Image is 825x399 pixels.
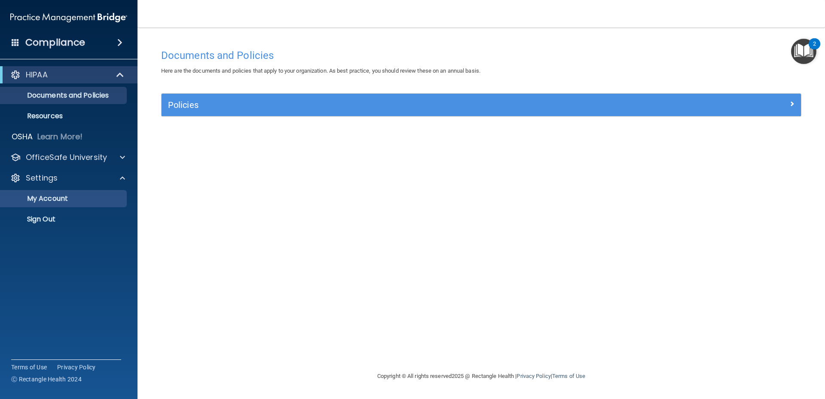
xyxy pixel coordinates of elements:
[26,70,48,80] p: HIPAA
[10,173,125,183] a: Settings
[6,91,123,100] p: Documents and Policies
[168,100,635,110] h5: Policies
[168,98,794,112] a: Policies
[552,373,585,379] a: Terms of Use
[161,50,801,61] h4: Documents and Policies
[161,68,480,74] span: Here are the documents and policies that apply to your organization. As best practice, you should...
[6,112,123,120] p: Resources
[791,39,816,64] button: Open Resource Center, 2 new notifications
[11,363,47,371] a: Terms of Use
[57,363,96,371] a: Privacy Policy
[324,362,638,390] div: Copyright © All rights reserved 2025 @ Rectangle Health | |
[26,152,107,163] p: OfficeSafe University
[10,70,125,80] a: HIPAA
[813,44,816,55] div: 2
[11,375,82,384] span: Ⓒ Rectangle Health 2024
[25,37,85,49] h4: Compliance
[10,9,127,26] img: PMB logo
[12,132,33,142] p: OSHA
[37,132,83,142] p: Learn More!
[10,152,125,163] a: OfficeSafe University
[516,373,550,379] a: Privacy Policy
[26,173,58,183] p: Settings
[6,194,123,203] p: My Account
[6,215,123,224] p: Sign Out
